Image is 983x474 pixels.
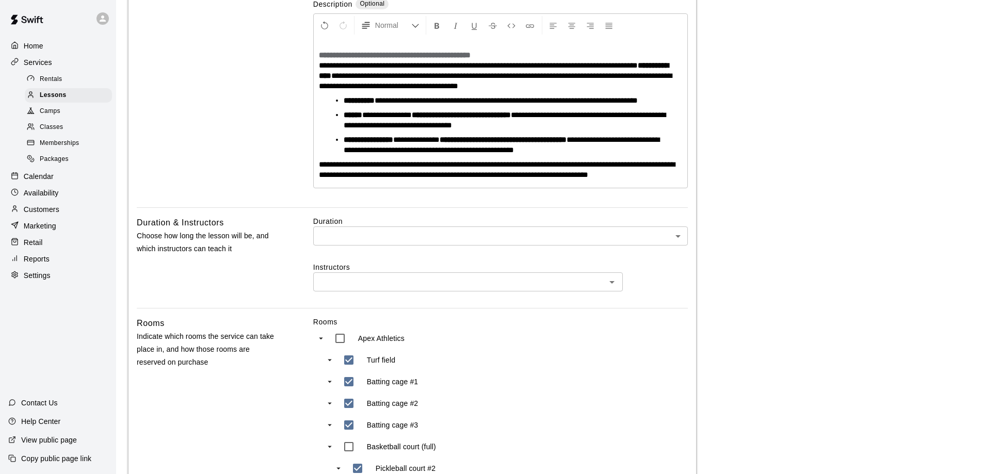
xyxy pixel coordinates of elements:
[484,16,502,35] button: Format Strikethrough
[465,16,483,35] button: Format Underline
[367,398,418,408] p: Batting cage #2
[544,16,562,35] button: Left Align
[40,154,69,165] span: Packages
[24,57,52,68] p: Services
[25,104,112,119] div: Camps
[137,330,280,369] p: Indicate which rooms the service can take place in, and how those rooms are reserved on purchase
[24,221,56,231] p: Marketing
[25,88,112,103] div: Lessons
[40,74,62,85] span: Rentals
[25,120,112,135] div: Classes
[24,188,59,198] p: Availability
[25,72,112,87] div: Rentals
[25,136,116,152] a: Memberships
[137,317,165,330] h6: Rooms
[21,416,60,427] p: Help Center
[137,230,280,255] p: Choose how long the lesson will be, and which instructors can teach it
[25,71,116,87] a: Rentals
[358,333,405,344] p: Apex Athletics
[8,235,108,250] a: Retail
[24,41,43,51] p: Home
[367,355,395,365] p: Turf field
[24,204,59,215] p: Customers
[40,106,60,117] span: Camps
[25,120,116,136] a: Classes
[376,463,436,473] p: Pickleball court #2
[428,16,446,35] button: Format Bold
[25,152,112,167] div: Packages
[137,216,224,230] h6: Duration & Instructors
[334,16,352,35] button: Redo
[316,16,333,35] button: Undo
[357,16,424,35] button: Formatting Options
[25,136,112,151] div: Memberships
[21,398,58,408] p: Contact Us
[605,275,619,289] button: Open
[8,55,108,70] a: Services
[313,317,688,327] label: Rooms
[447,16,464,35] button: Format Italics
[21,435,77,445] p: View public page
[582,16,599,35] button: Right Align
[8,268,108,283] a: Settings
[503,16,520,35] button: Insert Code
[313,216,688,226] label: Duration
[25,87,116,103] a: Lessons
[8,202,108,217] a: Customers
[24,254,50,264] p: Reports
[600,16,618,35] button: Justify Align
[8,218,108,234] a: Marketing
[8,38,108,54] a: Home
[25,104,116,120] a: Camps
[25,152,116,168] a: Packages
[21,453,91,464] p: Copy public page link
[24,270,51,281] p: Settings
[367,442,436,452] p: Basketball court (full)
[8,185,108,201] a: Availability
[40,122,63,133] span: Classes
[367,420,418,430] p: Batting cage #3
[521,16,539,35] button: Insert Link
[8,251,108,267] a: Reports
[24,237,43,248] p: Retail
[313,262,688,272] label: Instructors
[367,377,418,387] p: Batting cage #1
[40,90,67,101] span: Lessons
[40,138,79,149] span: Memberships
[24,171,54,182] p: Calendar
[375,20,411,30] span: Normal
[8,169,108,184] a: Calendar
[563,16,581,35] button: Center Align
